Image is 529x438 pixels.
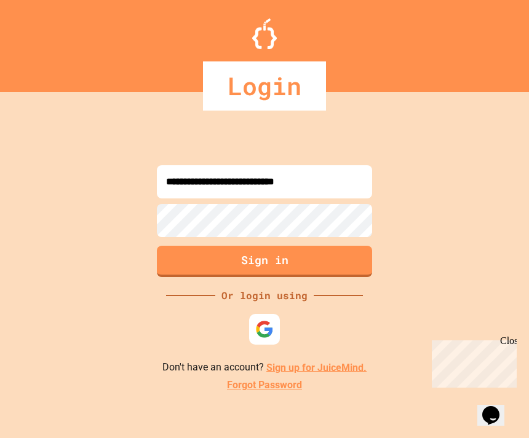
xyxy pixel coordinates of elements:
a: Sign up for JuiceMind. [266,361,367,373]
img: Logo.svg [252,18,277,49]
div: Chat with us now!Close [5,5,85,78]
a: Forgot Password [227,378,302,393]
p: Don't have an account? [162,360,367,375]
iframe: chat widget [427,335,517,388]
iframe: chat widget [477,389,517,426]
img: google-icon.svg [255,320,274,338]
button: Sign in [157,246,372,277]
div: Login [203,61,326,111]
div: Or login using [215,288,314,303]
